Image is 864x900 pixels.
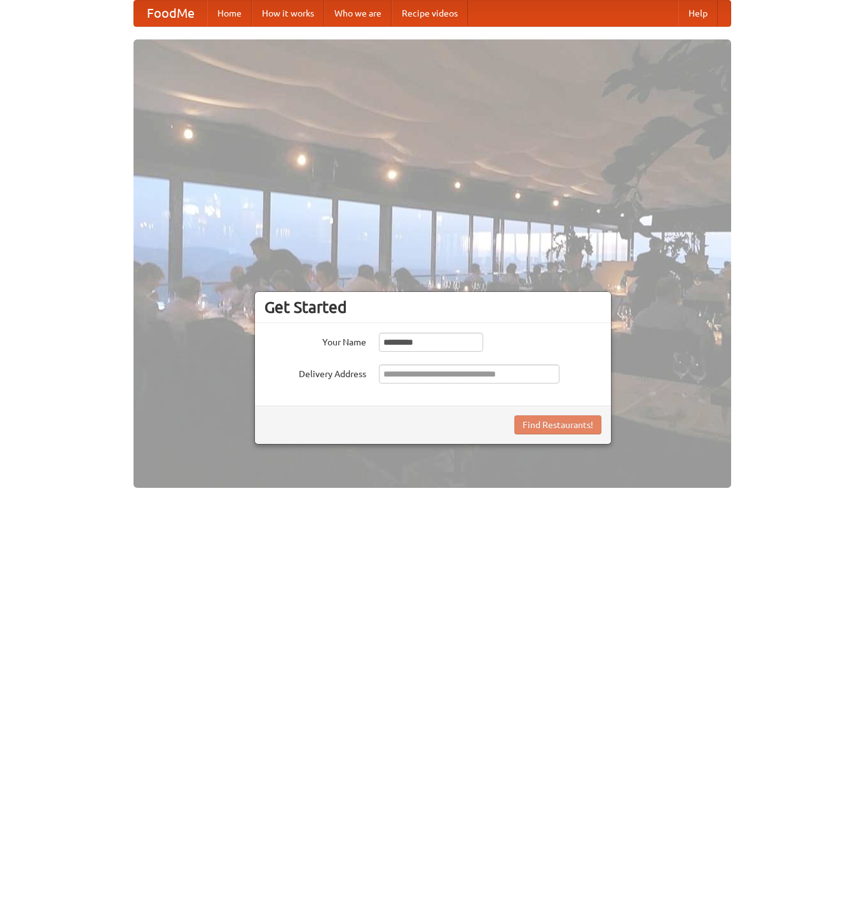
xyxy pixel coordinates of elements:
[514,415,601,434] button: Find Restaurants!
[392,1,468,26] a: Recipe videos
[264,333,366,349] label: Your Name
[324,1,392,26] a: Who we are
[264,364,366,380] label: Delivery Address
[252,1,324,26] a: How it works
[134,1,207,26] a: FoodMe
[207,1,252,26] a: Home
[678,1,718,26] a: Help
[264,298,601,317] h3: Get Started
